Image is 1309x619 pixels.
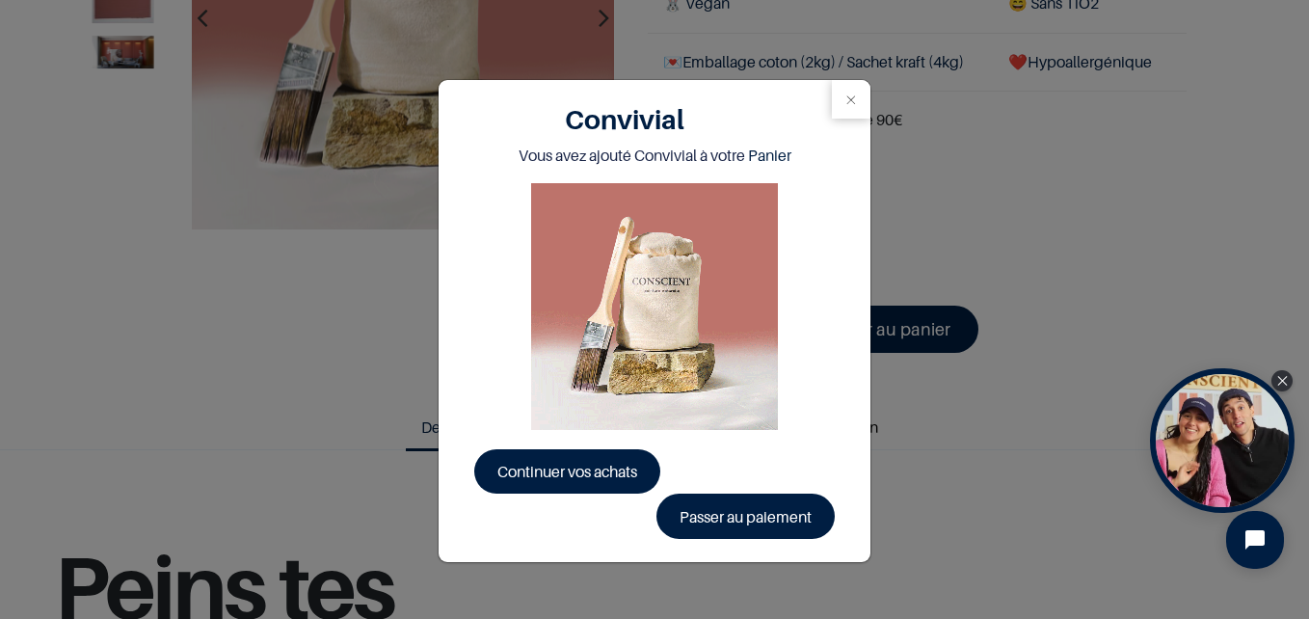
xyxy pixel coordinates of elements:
[1150,368,1295,513] div: Open Tolstoy widget
[1210,495,1300,585] iframe: Tidio Chat
[454,103,795,136] h1: Convivial
[748,143,791,169] a: Panier
[1150,368,1295,513] div: Tolstoy bubble widget
[531,183,778,430] img: Product image
[497,462,637,481] span: Continuer vos achats
[700,146,745,165] span: à votre
[832,80,870,119] button: Close
[656,494,835,538] a: Passer au paiement
[1271,370,1293,391] div: Close Tolstoy widget
[1150,368,1295,513] div: Open Tolstoy
[519,146,631,165] span: Vous avez ajouté
[474,449,660,494] a: Continuer vos achats
[634,146,697,165] spant: Convivial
